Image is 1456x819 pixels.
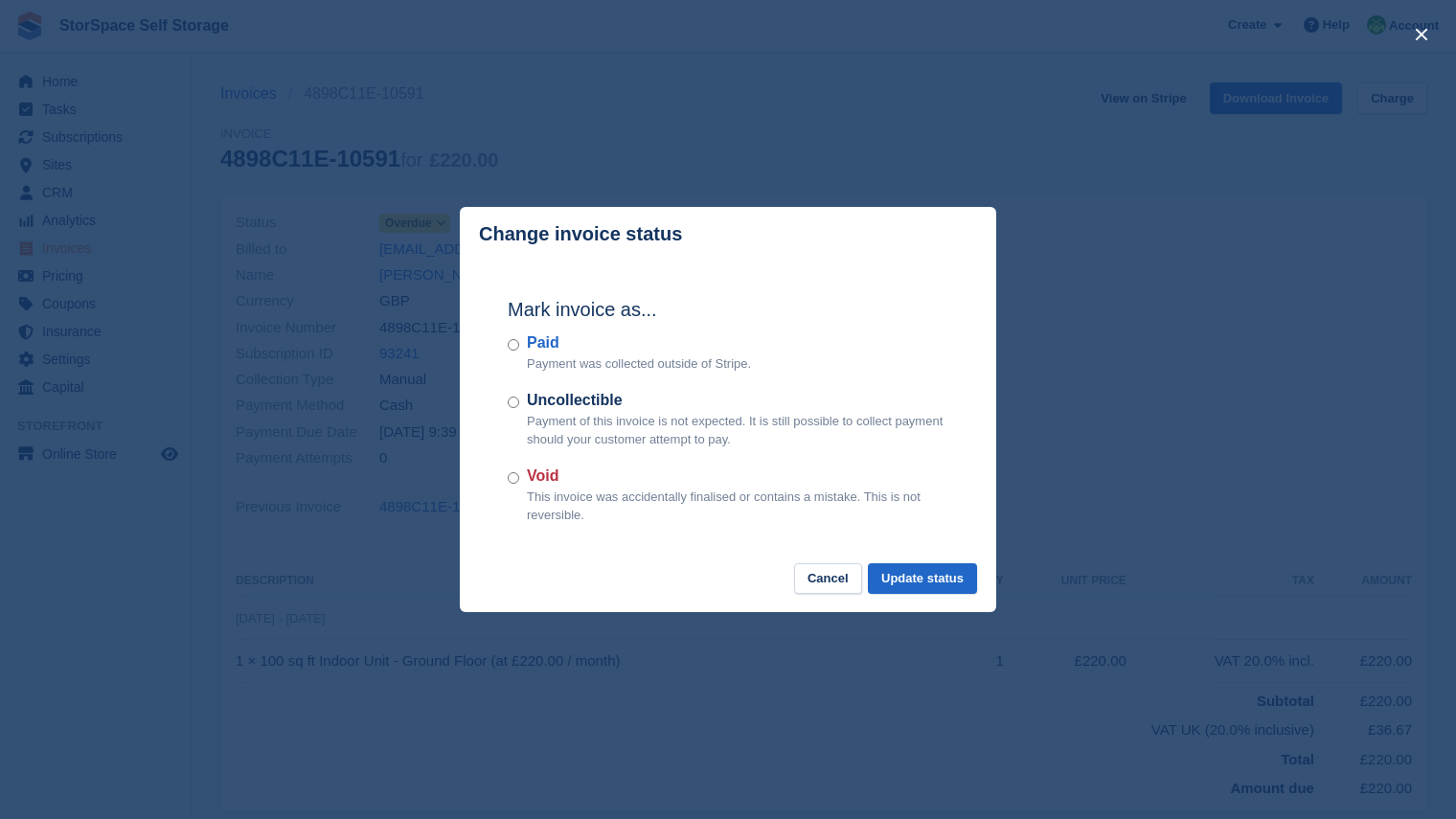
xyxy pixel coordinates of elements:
label: Uncollectible [527,389,948,412]
p: This invoice was accidentally finalised or contains a mistake. This is not reversible. [527,488,948,525]
p: Payment was collected outside of Stripe. [527,354,751,374]
button: close [1406,19,1437,50]
label: Void [527,465,948,488]
p: Change invoice status [479,223,682,245]
button: Update status [868,563,977,595]
label: Paid [527,331,751,354]
button: Cancel [794,563,862,595]
p: Payment of this invoice is not expected. It is still possible to collect payment should your cust... [527,412,948,449]
h2: Mark invoice as... [508,295,948,324]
